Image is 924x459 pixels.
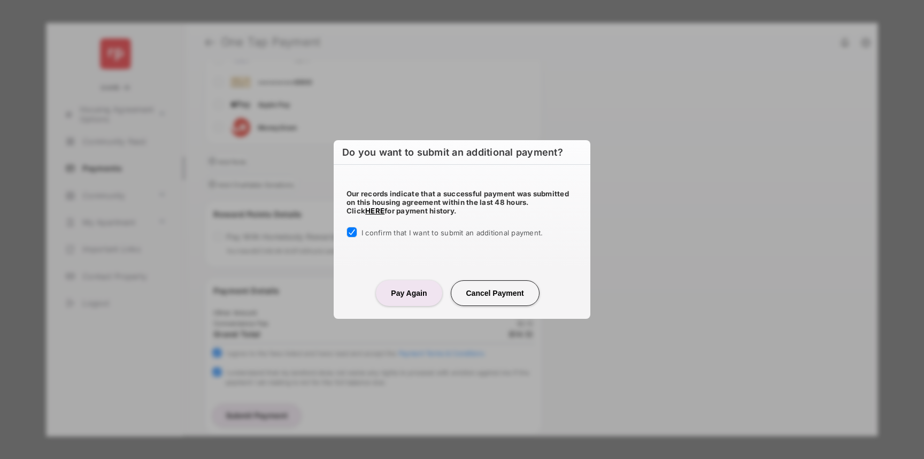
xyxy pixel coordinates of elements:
[376,280,442,306] button: Pay Again
[365,206,384,215] a: HERE
[451,280,540,306] button: Cancel Payment
[334,140,590,165] h6: Do you want to submit an additional payment?
[346,189,577,215] h5: Our records indicate that a successful payment was submitted on this housing agreement within the...
[361,228,543,237] span: I confirm that I want to submit an additional payment.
